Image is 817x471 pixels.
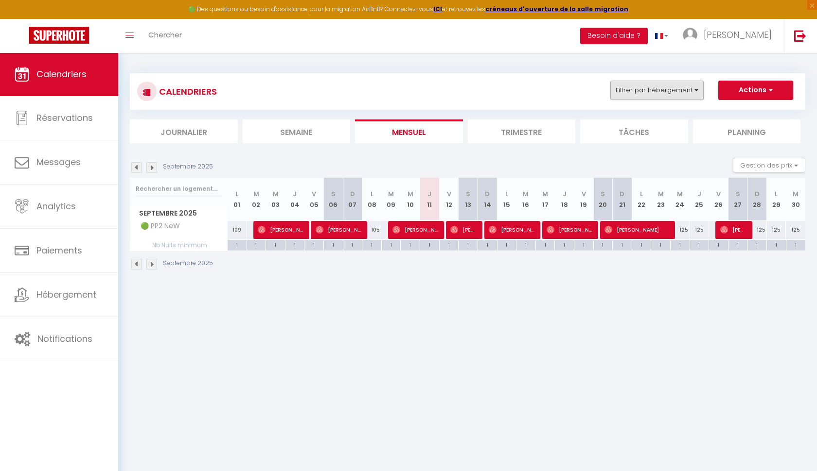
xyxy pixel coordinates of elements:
th: 16 [516,178,536,221]
div: 1 [401,240,420,249]
div: 1 [440,240,459,249]
input: Rechercher un logement... [136,180,222,198]
th: 23 [651,178,671,221]
th: 20 [593,178,613,221]
p: Septembre 2025 [163,162,213,171]
li: Mensuel [355,119,463,143]
div: 1 [690,240,709,249]
div: 1 [709,240,728,249]
div: 1 [632,240,651,249]
abbr: J [293,189,297,199]
abbr: V [447,189,451,199]
th: 30 [786,178,805,221]
th: 03 [266,178,285,221]
a: ICI [433,5,442,13]
div: 1 [574,240,593,249]
abbr: M [523,189,529,199]
div: 1 [728,240,747,249]
span: [PERSON_NAME] [720,220,746,239]
span: [PERSON_NAME] [547,220,592,239]
div: 1 [420,240,439,249]
th: 29 [767,178,786,221]
div: 1 [651,240,670,249]
div: 109 [228,221,247,239]
span: Septembre 2025 [130,206,227,220]
div: 1 [594,240,613,249]
div: 1 [228,240,247,249]
abbr: M [408,189,413,199]
span: [PERSON_NAME] [704,29,772,41]
span: Notifications [37,333,92,345]
abbr: L [235,189,238,199]
button: Gestion des prix [733,158,805,172]
p: Septembre 2025 [163,259,213,268]
abbr: S [601,189,605,199]
div: 1 [304,240,323,249]
div: 125 [671,221,690,239]
abbr: S [331,189,336,199]
abbr: V [582,189,586,199]
abbr: M [677,189,683,199]
th: 05 [304,178,324,221]
div: 1 [324,240,343,249]
span: [PERSON_NAME] [604,220,669,239]
h3: CALENDRIERS [157,81,217,102]
th: 09 [381,178,401,221]
div: 1 [786,240,805,249]
span: Paiements [36,244,82,256]
th: 18 [555,178,574,221]
button: Filtrer par hébergement [610,81,704,100]
th: 02 [247,178,266,221]
div: 125 [747,221,767,239]
abbr: V [716,189,721,199]
abbr: L [505,189,508,199]
div: 125 [767,221,786,239]
span: Réservations [36,112,93,124]
div: 105 [362,221,382,239]
div: 1 [285,240,304,249]
a: créneaux d'ouverture de la salle migration [485,5,628,13]
th: 04 [285,178,304,221]
div: 1 [266,240,285,249]
abbr: S [466,189,470,199]
div: 125 [690,221,709,239]
img: Super Booking [29,27,89,44]
th: 28 [747,178,767,221]
span: Analytics [36,200,76,212]
div: 1 [343,240,362,249]
th: 08 [362,178,382,221]
li: Journalier [130,119,238,143]
th: 11 [420,178,440,221]
div: 1 [516,240,535,249]
th: 27 [728,178,747,221]
th: 15 [497,178,516,221]
abbr: L [775,189,778,199]
abbr: M [658,189,664,199]
th: 17 [535,178,555,221]
abbr: D [620,189,624,199]
th: 19 [574,178,593,221]
th: 06 [324,178,343,221]
abbr: S [736,189,740,199]
img: logout [794,30,806,42]
abbr: L [371,189,373,199]
th: 21 [613,178,632,221]
th: 22 [632,178,651,221]
span: [PERSON_NAME] [258,220,303,239]
button: Besoin d'aide ? [580,28,648,44]
div: 1 [671,240,690,249]
img: ... [683,28,697,42]
a: Chercher [141,19,189,53]
th: 07 [343,178,362,221]
div: 1 [459,240,478,249]
span: Chercher [148,30,182,40]
th: 24 [671,178,690,221]
abbr: D [485,189,490,199]
th: 10 [401,178,420,221]
span: 🟢 PP2 NeW [132,221,182,232]
abbr: M [793,189,799,199]
th: 26 [709,178,728,221]
abbr: M [273,189,279,199]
